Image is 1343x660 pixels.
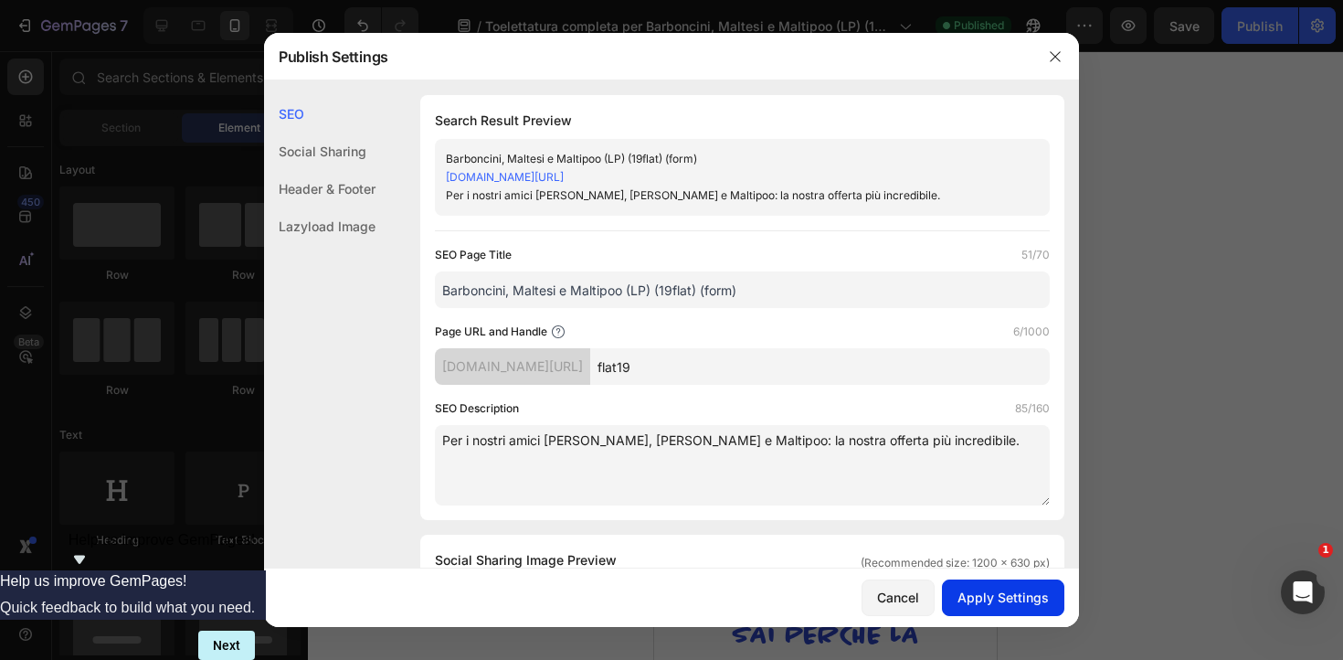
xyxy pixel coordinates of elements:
input: Handle [590,348,1050,385]
span: Help us improve GemPages! [69,532,256,548]
label: 6/1000 [1013,323,1050,341]
span: Social Sharing Image Preview [435,549,617,571]
div: SEO [264,95,375,133]
div: [DOMAIN_NAME][URL] [435,348,590,385]
div: Social Sharing [264,133,375,170]
div: v 4.0.25 [51,29,90,44]
button: Cancel [862,580,935,616]
img: gempages_475511090130715606-4e39350f-b688-47aa-b3fd-acd5f9f44190.png [23,57,124,87]
div: Cancel [877,588,919,607]
h1: Search Result Preview [435,110,1050,132]
label: 51/70 [1021,246,1050,264]
p: PRENOTA ORA [207,64,307,80]
img: logo_orange.svg [29,29,44,44]
label: 85/160 [1015,399,1050,418]
button: Apply Settings [942,580,1064,616]
div: Apply Settings [957,588,1049,607]
span: (Recommended size: 1200 x 630 px) [861,555,1050,571]
p: per i primi 100 pelosetti 🎉 [16,141,327,157]
label: SEO Page Title [435,246,512,264]
span: iPhone 13 Mini ( 375 px) [91,9,215,27]
p: 🎉 La nostra offerta più incredibile: [16,124,327,141]
a: PRENOTA ORA [185,53,329,91]
span: 1 [1318,543,1333,558]
div: Lazyload Image [264,208,375,245]
input: Title [435,271,1050,308]
img: tab_domain_overview_orange.svg [76,106,90,121]
a: [DOMAIN_NAME][URL] [446,170,564,184]
button: Show survey - Help us improve GemPages! [69,532,256,570]
div: Dominio: [DOMAIN_NAME] [48,48,205,62]
div: Publish Settings [264,33,1031,80]
div: Dominio [96,108,140,120]
div: Per i nostri amici [PERSON_NAME], [PERSON_NAME] e Maltipoo: la nostra offerta più incredibile. [446,186,1009,205]
div: Keyword (traffico) [204,108,303,120]
iframe: Intercom live chat [1281,570,1325,614]
img: website_grey.svg [29,48,44,62]
label: SEO Description [435,399,519,418]
label: Page URL and Handle [435,323,547,341]
div: Barboncini, Maltesi e Maltipoo (LP) (19flat) (form) [446,150,1009,168]
p: 10.000+ pelosetti serviti [138,539,278,555]
img: tab_keywords_by_traffic_grey.svg [184,106,198,121]
div: Header & Footer [264,170,375,208]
